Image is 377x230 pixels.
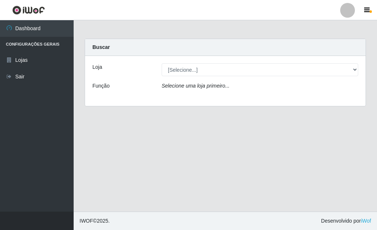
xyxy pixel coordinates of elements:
img: CoreUI Logo [12,6,45,15]
strong: Buscar [92,44,110,50]
i: Selecione uma loja primeiro... [162,83,229,89]
span: IWOF [80,218,93,224]
span: © 2025 . [80,217,110,225]
span: Desenvolvido por [321,217,371,225]
label: Função [92,82,110,90]
label: Loja [92,63,102,71]
a: iWof [361,218,371,224]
